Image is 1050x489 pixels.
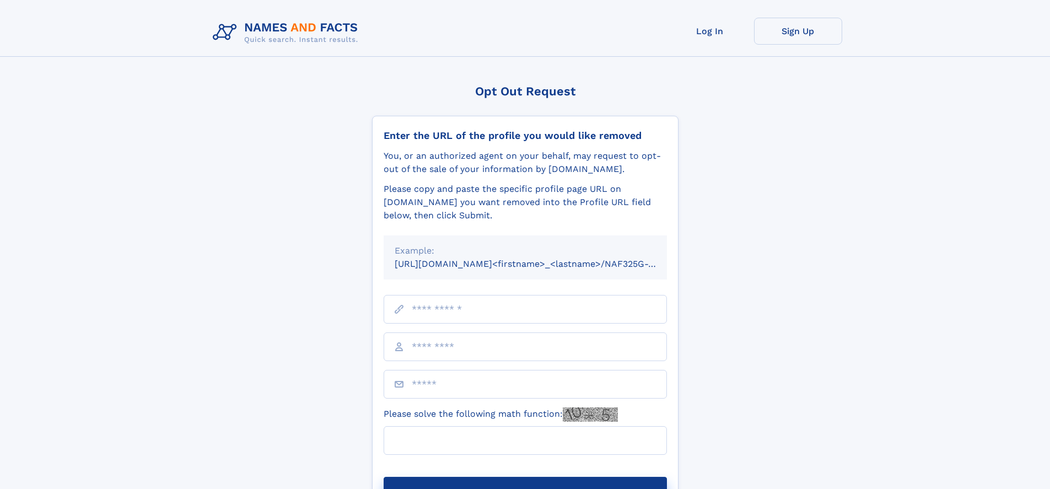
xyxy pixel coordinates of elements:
[754,18,842,45] a: Sign Up
[372,84,679,98] div: Opt Out Request
[395,244,656,257] div: Example:
[384,130,667,142] div: Enter the URL of the profile you would like removed
[384,149,667,176] div: You, or an authorized agent on your behalf, may request to opt-out of the sale of your informatio...
[384,407,618,422] label: Please solve the following math function:
[395,259,688,269] small: [URL][DOMAIN_NAME]<firstname>_<lastname>/NAF325G-xxxxxxxx
[384,182,667,222] div: Please copy and paste the specific profile page URL on [DOMAIN_NAME] you want removed into the Pr...
[208,18,367,47] img: Logo Names and Facts
[666,18,754,45] a: Log In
